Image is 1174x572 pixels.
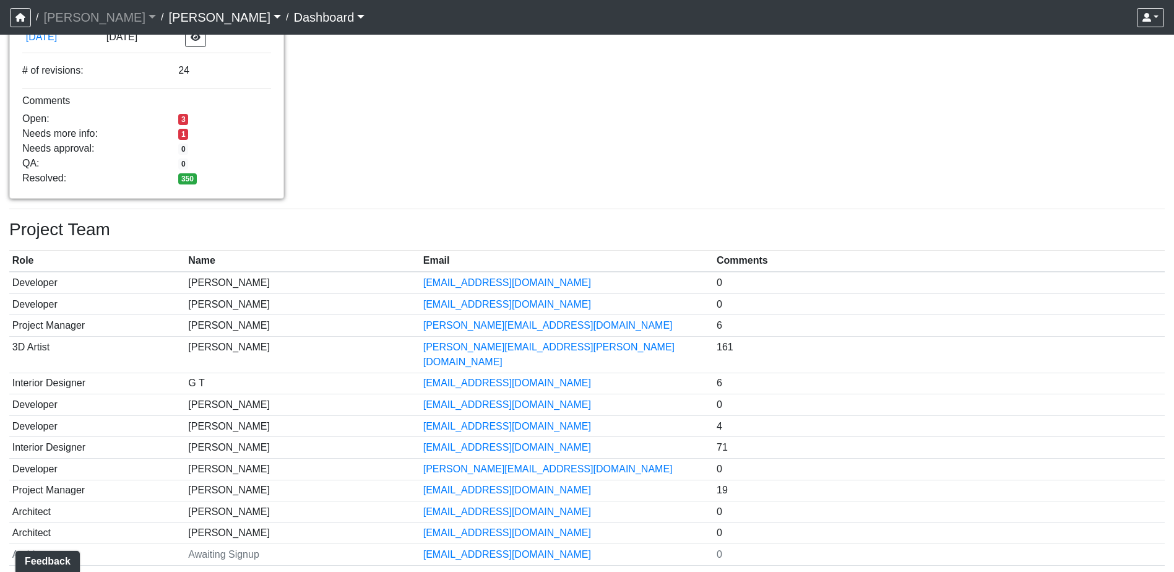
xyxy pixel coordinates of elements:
td: [PERSON_NAME] [186,501,420,523]
span: / [281,5,293,30]
td: [PERSON_NAME] [186,437,420,459]
td: 4 [714,415,1165,437]
h3: Project Team [9,219,1165,240]
span: / [156,5,168,30]
td: 19 [714,480,1165,501]
a: [EMAIL_ADDRESS][DOMAIN_NAME] [423,399,591,410]
td: 0 [714,293,1165,315]
td: 3D Artist [9,336,186,373]
td: Developer [9,394,186,416]
td: 71 [714,437,1165,459]
td: Developer [9,415,186,437]
td: [PERSON_NAME] [186,272,420,293]
th: Role [9,251,186,272]
td: 0 [714,544,1165,566]
a: [PERSON_NAME] [168,5,281,30]
td: [PERSON_NAME] [186,415,420,437]
td: 6 [714,315,1165,337]
td: Awaiting Signup [186,544,420,566]
td: 25H8M9A4ggsRZbhQ9FJNRW [22,24,103,50]
td: [PERSON_NAME] [186,480,420,501]
td: Architect [9,544,186,566]
a: [PERSON_NAME] [43,5,156,30]
th: Comments [714,251,1165,272]
td: G T [186,373,420,394]
th: Name [186,251,420,272]
a: [PERSON_NAME][EMAIL_ADDRESS][PERSON_NAME][DOMAIN_NAME] [423,342,675,367]
a: Dashboard [294,5,365,30]
td: [PERSON_NAME] [186,394,420,416]
a: [EMAIL_ADDRESS][DOMAIN_NAME] [423,549,591,560]
td: Interior Designer [9,437,186,459]
span: / [31,5,43,30]
td: 0 [714,458,1165,480]
td: Developer [9,293,186,315]
a: [EMAIL_ADDRESS][DOMAIN_NAME] [423,277,591,288]
th: Email [420,251,714,272]
td: [PERSON_NAME] [186,522,420,544]
td: Architect [9,501,186,523]
button: [DATE] [25,29,100,45]
a: [EMAIL_ADDRESS][DOMAIN_NAME] [423,442,591,453]
td: Project Manager [9,480,186,501]
a: [PERSON_NAME][EMAIL_ADDRESS][DOMAIN_NAME] [423,320,673,331]
iframe: Ybug feedback widget [9,547,82,572]
td: Developer [9,458,186,480]
a: [EMAIL_ADDRESS][DOMAIN_NAME] [423,527,591,538]
td: 0 [714,522,1165,544]
a: [EMAIL_ADDRESS][DOMAIN_NAME] [423,378,591,388]
td: Developer [9,272,186,293]
td: [PERSON_NAME] [186,458,420,480]
a: [EMAIL_ADDRESS][DOMAIN_NAME] [423,421,591,431]
a: [EMAIL_ADDRESS][DOMAIN_NAME] [423,506,591,517]
td: 0 [714,501,1165,523]
td: [PERSON_NAME] [186,315,420,337]
td: 6 [714,373,1165,394]
a: [PERSON_NAME][EMAIL_ADDRESS][DOMAIN_NAME] [423,464,673,474]
td: [PERSON_NAME] [186,293,420,315]
td: 0 [714,394,1165,416]
td: 161 [714,336,1165,373]
td: Project Manager [9,315,186,337]
td: [PERSON_NAME] [186,336,420,373]
td: Interior Designer [9,373,186,394]
td: 0 [714,272,1165,293]
a: [EMAIL_ADDRESS][DOMAIN_NAME] [423,485,591,495]
a: [EMAIL_ADDRESS][DOMAIN_NAME] [423,299,591,310]
td: Architect [9,522,186,544]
